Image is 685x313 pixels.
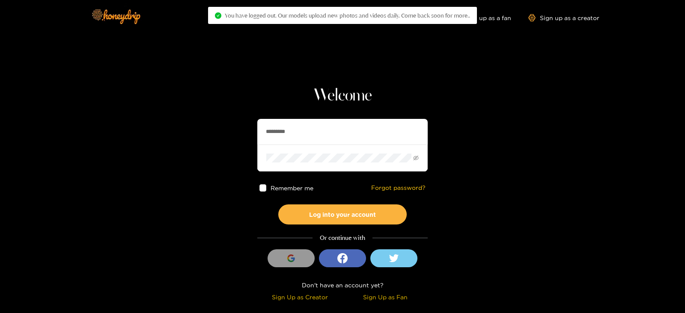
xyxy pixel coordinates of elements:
[225,12,470,19] span: You have logged out. Our models upload new photos and videos daily. Come back soon for more..
[215,12,221,19] span: check-circle
[271,185,314,191] span: Remember me
[528,14,599,21] a: Sign up as a creator
[257,233,428,243] div: Or continue with
[257,280,428,290] div: Don't have an account yet?
[345,292,426,302] div: Sign Up as Fan
[371,184,426,192] a: Forgot password?
[278,204,407,224] button: Log into your account
[453,14,511,21] a: Sign up as a fan
[257,86,428,106] h1: Welcome
[259,292,340,302] div: Sign Up as Creator
[413,155,419,161] span: eye-invisible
